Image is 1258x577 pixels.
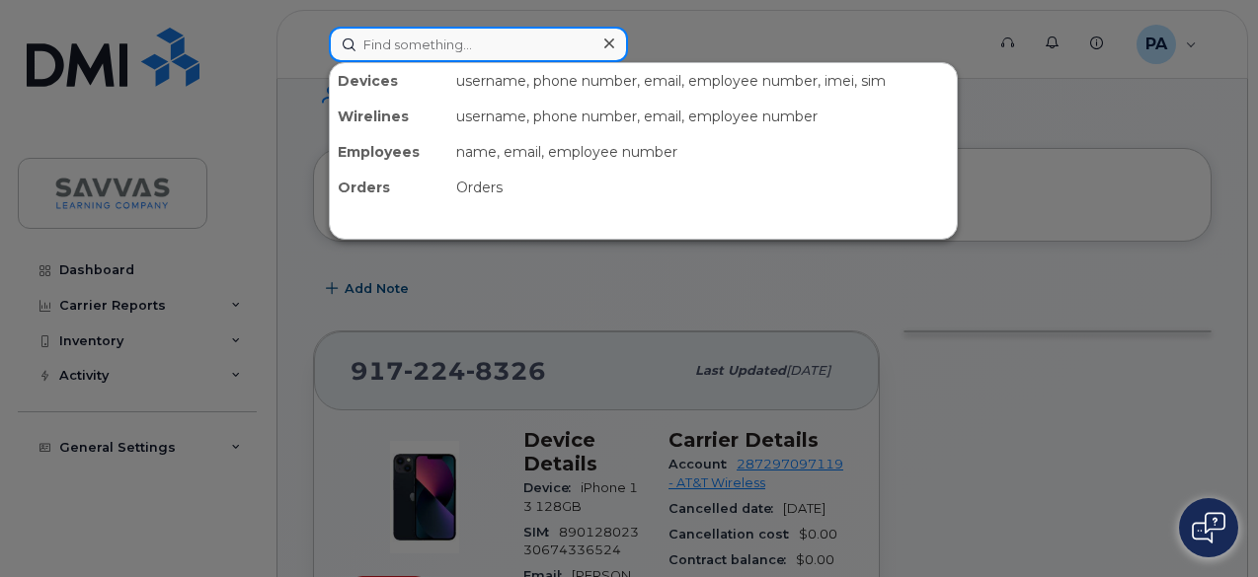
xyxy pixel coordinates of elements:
div: Employees [330,134,448,170]
div: Devices [330,63,448,99]
div: Wirelines [330,99,448,134]
div: Orders [448,170,957,205]
div: username, phone number, email, employee number, imei, sim [448,63,957,99]
div: Orders [330,170,448,205]
div: name, email, employee number [448,134,957,170]
div: username, phone number, email, employee number [448,99,957,134]
input: Find something... [329,27,628,62]
img: Open chat [1192,512,1225,543]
